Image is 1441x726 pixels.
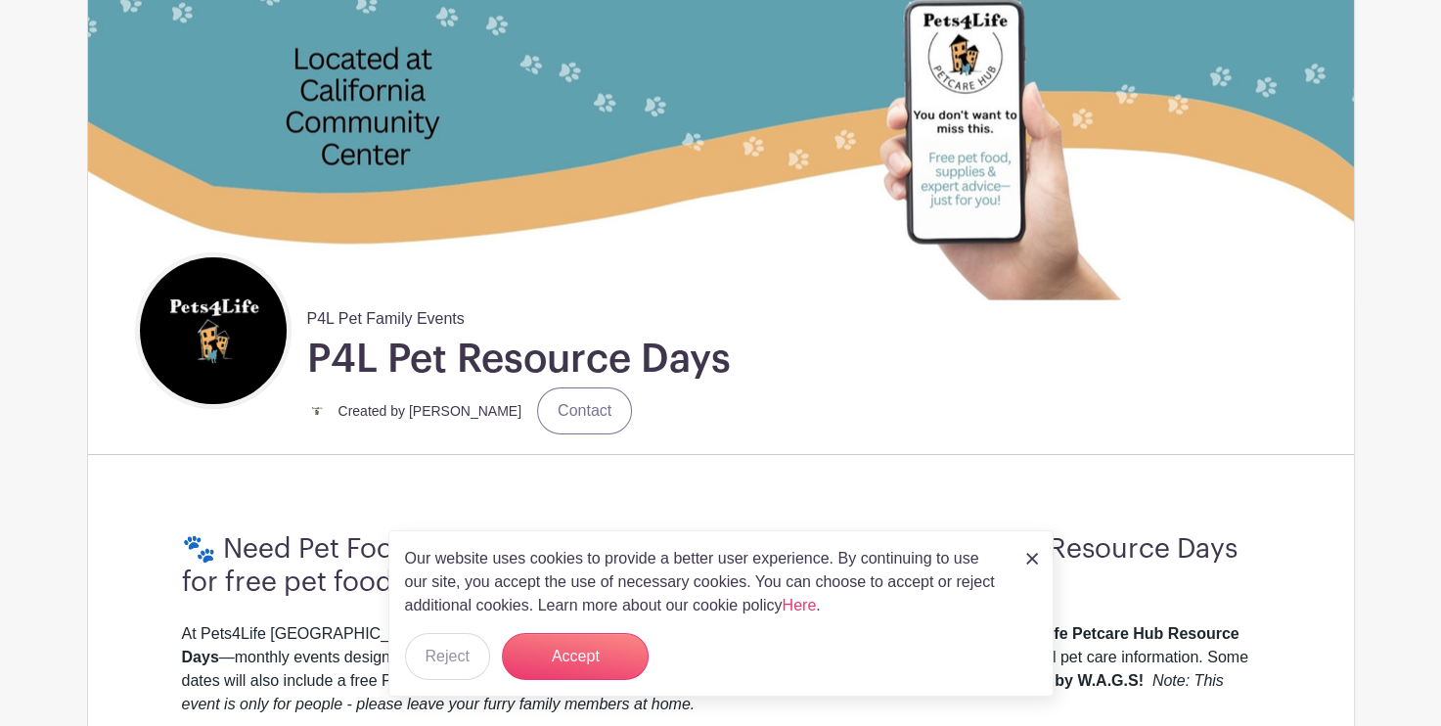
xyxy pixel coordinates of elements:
[783,597,817,613] a: Here
[182,533,1260,599] h3: 🐾 Need Pet Food or Supplies? Join us at our Pets4Life Petcare Hub Resource Days for free pet food...
[338,403,522,419] small: Created by [PERSON_NAME]
[405,547,1006,617] p: Our website uses cookies to provide a better user experience. By continuing to use our site, you ...
[182,622,1260,716] div: At Pets4Life [GEOGRAPHIC_DATA], we know that caring for a pet can sometimes be challenging. That’...
[182,625,1239,665] strong: Pets4Life Petcare Hub Resource Days
[502,633,649,680] button: Accept
[307,401,327,421] img: small%20square%20logo.jpg
[405,633,490,680] button: Reject
[1026,553,1038,565] img: close_button-5f87c8562297e5c2d7936805f587ecaba9071eb48480494691a3f1689db116b3.svg
[537,387,632,434] a: Contact
[307,335,731,384] h1: P4L Pet Resource Days
[140,257,287,404] img: square%20black%20logo%20FB%20profile.jpg
[307,299,465,331] span: P4L Pet Family Events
